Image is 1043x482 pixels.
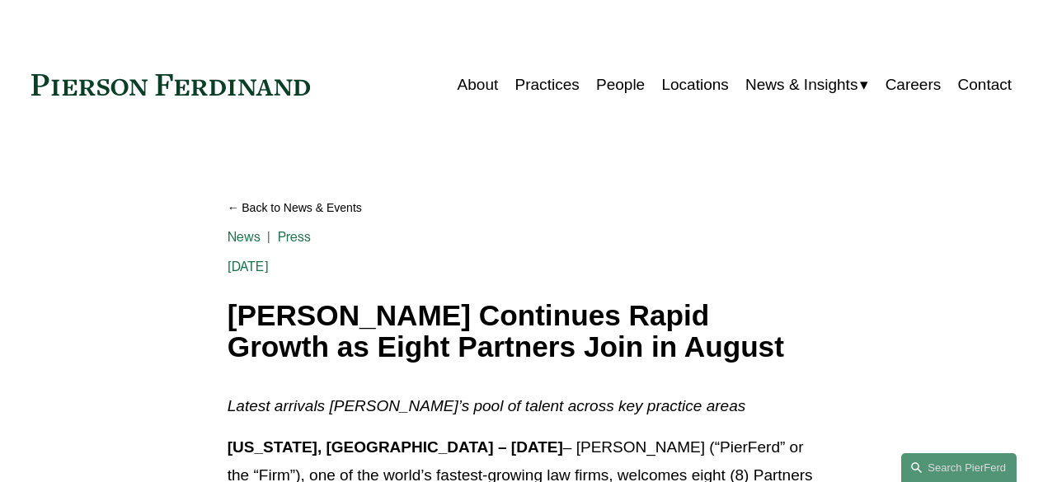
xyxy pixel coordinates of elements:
[886,69,942,101] a: Careers
[661,69,728,101] a: Locations
[228,300,815,363] h1: [PERSON_NAME] Continues Rapid Growth as Eight Partners Join in August
[901,453,1017,482] a: Search this site
[745,69,868,101] a: folder dropdown
[958,69,1012,101] a: Contact
[228,194,815,222] a: Back to News & Events
[228,397,745,414] em: Latest arrivals [PERSON_NAME]’s pool of talent across key practice areas
[228,259,269,274] span: [DATE]
[228,438,563,456] strong: [US_STATE], [GEOGRAPHIC_DATA] – [DATE]
[278,229,312,245] a: Press
[596,69,645,101] a: People
[745,71,857,99] span: News & Insights
[228,229,261,245] a: News
[458,69,499,101] a: About
[515,69,580,101] a: Practices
